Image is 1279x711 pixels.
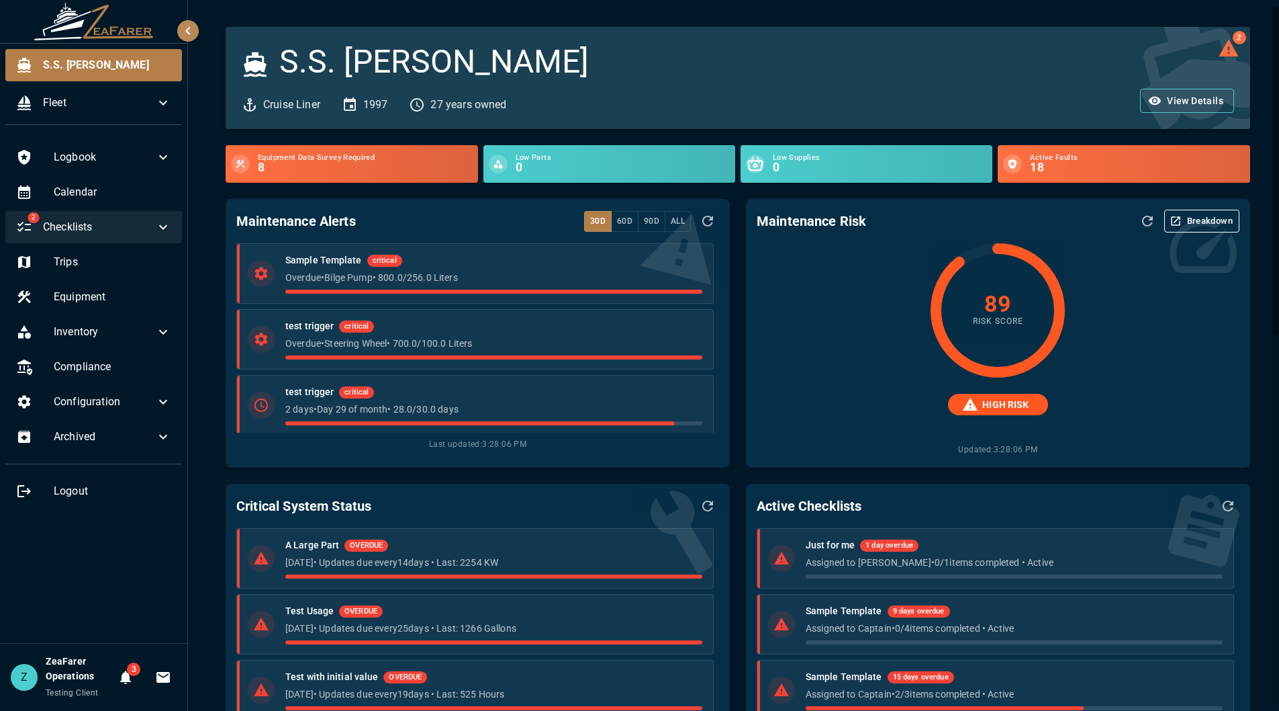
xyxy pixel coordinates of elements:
[5,176,182,208] div: Calendar
[258,154,472,162] span: Equipment Data Survey Required
[5,386,182,418] div: Configuration
[773,154,987,162] span: Low Supplies
[5,475,182,507] div: Logout
[339,321,374,333] span: critical
[43,219,155,235] span: Checklists
[11,664,38,691] div: Z
[54,289,171,305] span: Equipment
[236,210,356,232] h6: Maintenance Alerts
[1030,162,1244,174] h6: 18
[665,211,691,232] button: All
[339,606,383,618] span: OVERDUE
[54,429,155,445] span: Archived
[28,212,39,223] span: 2
[638,211,665,232] button: 90d
[285,687,702,701] p: [DATE] • Updates due every 19 days • Last: 525 Hours
[5,281,182,313] div: Equipment
[1136,210,1159,233] button: Refresh Assessment
[806,622,1223,635] p: Assigned to Captain • 0 / 4 items completed • Active
[285,604,334,619] h6: Test Usage
[806,670,882,685] h6: Sample Template
[888,672,954,683] span: 15 days overdue
[285,622,702,635] p: [DATE] • Updates due every 25 days • Last: 1266 Gallons
[285,556,702,569] p: [DATE] • Updates due every 14 days • Last: 2254 KW
[974,398,1037,412] span: HIGH RISK
[54,394,155,410] span: Configuration
[263,97,320,113] p: Cruise Liner
[54,359,171,375] span: Compliance
[285,670,378,685] h6: Test with initial value
[54,324,155,340] span: Inventory
[258,162,472,174] h6: 8
[285,385,334,400] h6: test trigger
[5,87,182,119] div: Fleet
[1140,89,1234,114] button: View Details
[5,141,182,173] div: Logbook
[611,211,638,232] button: 60d
[43,57,171,73] span: S.S. [PERSON_NAME]
[860,540,918,552] span: 1 day overdue
[516,162,730,174] h6: 0
[285,403,702,416] p: 2 days • Day 29 of month • 28.0 / 30.0 days
[285,538,339,553] h6: A Large Part
[279,43,589,81] h3: S.S. [PERSON_NAME]
[757,495,862,517] h6: Active Checklists
[516,154,730,162] span: Low Parts
[806,538,855,553] h6: Just for me
[1217,495,1239,517] button: Refresh Data
[5,316,182,348] div: Inventory
[54,483,171,499] span: Logout
[34,3,154,40] img: ZeaFarer Logo
[5,246,182,278] div: Trips
[46,655,112,684] h6: ZeaFarer Operations
[285,337,702,350] p: Overdue • Steering Wheel • 700.0 / 100.0 Liters
[888,606,950,618] span: 9 days overdue
[806,687,1223,701] p: Assigned to Captain • 2 / 3 items completed • Active
[285,271,702,284] p: Overdue • Bilge Pump • 800.0 / 256.0 Liters
[285,319,334,334] h6: test trigger
[696,210,719,233] button: Refresh Data
[973,315,1023,329] span: Risk Score
[958,433,1037,457] span: Updated: 3:28:06 PM
[383,672,427,683] span: OVERDUE
[112,664,139,691] button: Notifications
[344,540,388,552] span: OVERDUE
[5,49,182,81] div: S.S. [PERSON_NAME]
[696,495,719,517] button: Refresh Data
[806,556,1223,569] p: Assigned to [PERSON_NAME] • 0 / 1 items completed • Active
[5,421,182,453] div: Archived
[757,210,866,232] h6: Maintenance Risk
[127,663,140,676] span: 3
[236,438,719,452] span: Last updated: 3:28:06 PM
[1164,210,1239,233] button: Breakdown
[43,95,155,111] span: Fleet
[5,211,182,243] div: 2Checklists
[773,162,987,174] h6: 0
[984,292,1012,315] h4: 89
[584,211,612,232] button: 30d
[54,149,155,165] span: Logbook
[236,495,371,517] h6: Critical System Status
[806,604,882,619] h6: Sample Template
[54,254,171,270] span: Trips
[367,255,402,267] span: critical
[5,351,182,383] div: Compliance
[1030,154,1244,162] span: Active Faults
[339,387,374,399] span: critical
[430,97,506,113] p: 27 years owned
[363,97,388,113] p: 1997
[150,664,177,691] button: Invitations
[1218,38,1239,59] button: 2 log alerts
[46,688,99,698] span: Testing Client
[1233,31,1246,44] span: 2
[285,253,362,268] h6: Sample Template
[54,184,171,200] span: Calendar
